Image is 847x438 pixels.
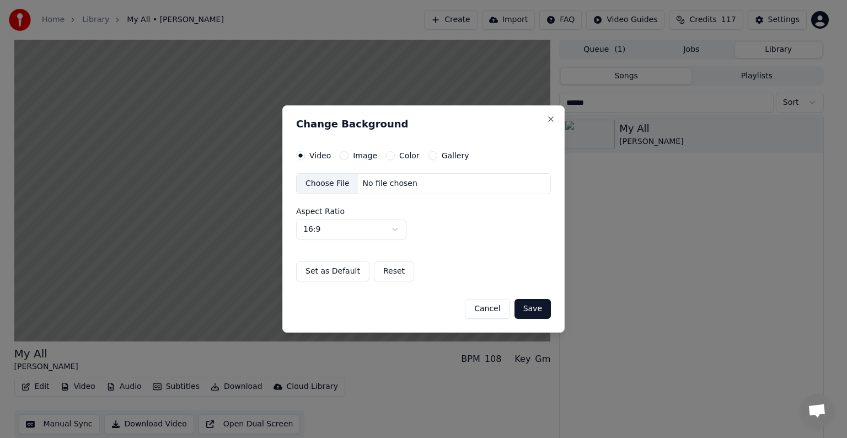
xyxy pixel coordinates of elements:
[358,178,422,189] div: No file chosen
[399,152,420,159] label: Color
[374,261,414,281] button: Reset
[442,152,469,159] label: Gallery
[296,207,551,215] label: Aspect Ratio
[296,119,551,129] h2: Change Background
[297,174,358,194] div: Choose File
[465,299,510,319] button: Cancel
[296,261,369,281] button: Set as Default
[309,152,331,159] label: Video
[514,299,551,319] button: Save
[353,152,377,159] label: Image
